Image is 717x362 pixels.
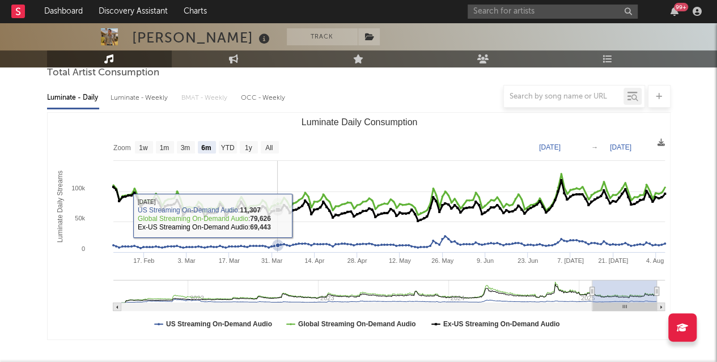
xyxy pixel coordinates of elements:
[347,257,367,264] text: 28. Apr
[610,143,631,151] text: [DATE]
[671,7,678,16] button: 99+
[443,320,559,328] text: Ex-US Streaming On-Demand Audio
[177,257,196,264] text: 3. Mar
[56,171,63,242] text: Luminate Daily Streams
[133,257,154,264] text: 17. Feb
[75,215,85,222] text: 50k
[218,257,240,264] text: 17. Mar
[557,257,583,264] text: 7. [DATE]
[166,320,272,328] text: US Streaming On-Demand Audio
[301,117,417,127] text: Luminate Daily Consumption
[220,144,234,152] text: YTD
[201,144,211,152] text: 6m
[261,257,282,264] text: 31. Mar
[476,257,493,264] text: 9. Jun
[431,257,454,264] text: 26. May
[113,144,131,152] text: Zoom
[244,144,252,152] text: 1y
[159,144,169,152] text: 1m
[48,113,671,339] svg: Luminate Daily Consumption
[81,245,84,252] text: 0
[265,144,273,152] text: All
[598,257,628,264] text: 21. [DATE]
[71,185,85,191] text: 100k
[388,257,411,264] text: 12. May
[132,28,273,47] div: [PERSON_NAME]
[139,144,148,152] text: 1w
[646,257,663,264] text: 4. Aug
[504,92,623,101] input: Search by song name or URL
[539,143,561,151] text: [DATE]
[180,144,190,152] text: 3m
[468,5,638,19] input: Search for artists
[674,3,688,11] div: 99 +
[304,257,324,264] text: 14. Apr
[287,28,358,45] button: Track
[517,257,538,264] text: 23. Jun
[47,66,159,80] span: Total Artist Consumption
[298,320,415,328] text: Global Streaming On-Demand Audio
[591,143,598,151] text: →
